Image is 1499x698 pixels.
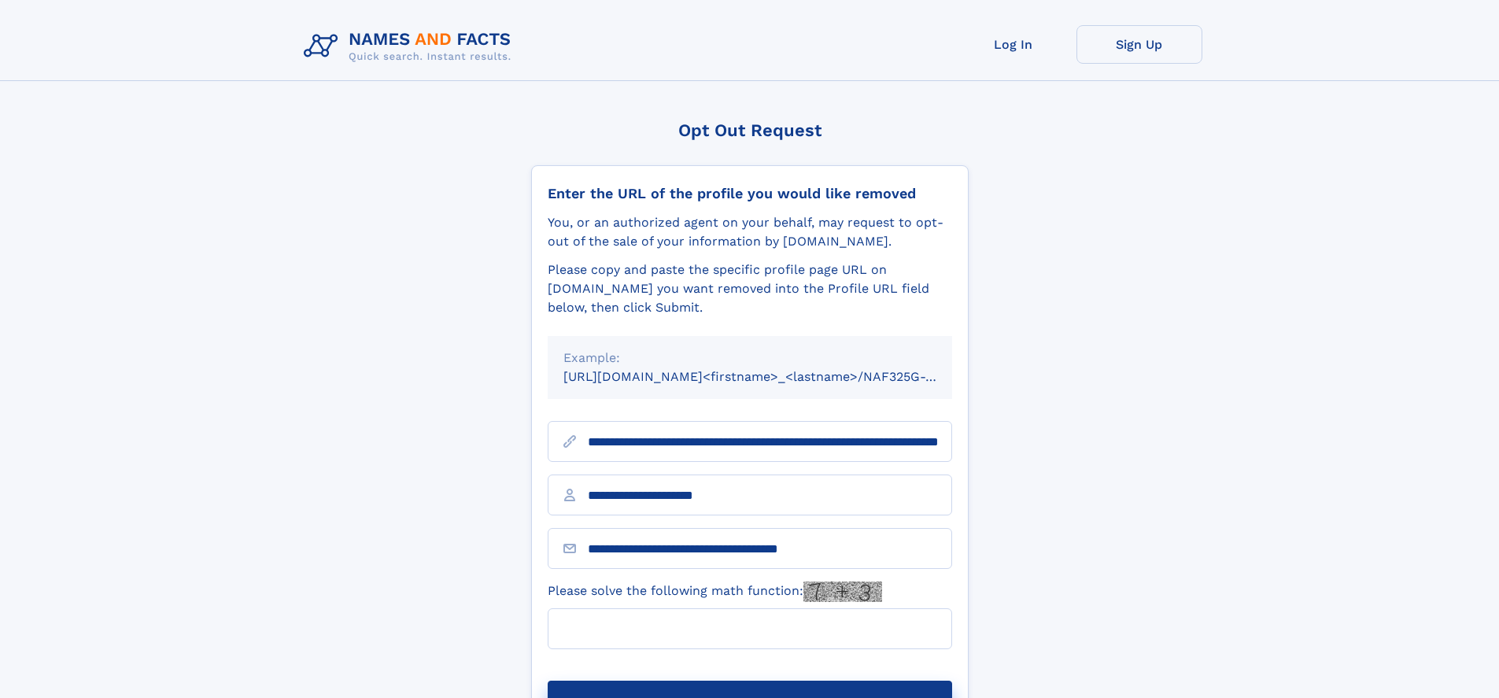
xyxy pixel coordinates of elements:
a: Sign Up [1076,25,1202,64]
div: Example: [563,349,936,367]
a: Log In [951,25,1076,64]
small: [URL][DOMAIN_NAME]<firstname>_<lastname>/NAF325G-xxxxxxxx [563,369,982,384]
div: Opt Out Request [531,120,969,140]
div: Enter the URL of the profile you would like removed [548,185,952,202]
div: Please copy and paste the specific profile page URL on [DOMAIN_NAME] you want removed into the Pr... [548,260,952,317]
div: You, or an authorized agent on your behalf, may request to opt-out of the sale of your informatio... [548,213,952,251]
img: Logo Names and Facts [297,25,524,68]
label: Please solve the following math function: [548,582,882,602]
